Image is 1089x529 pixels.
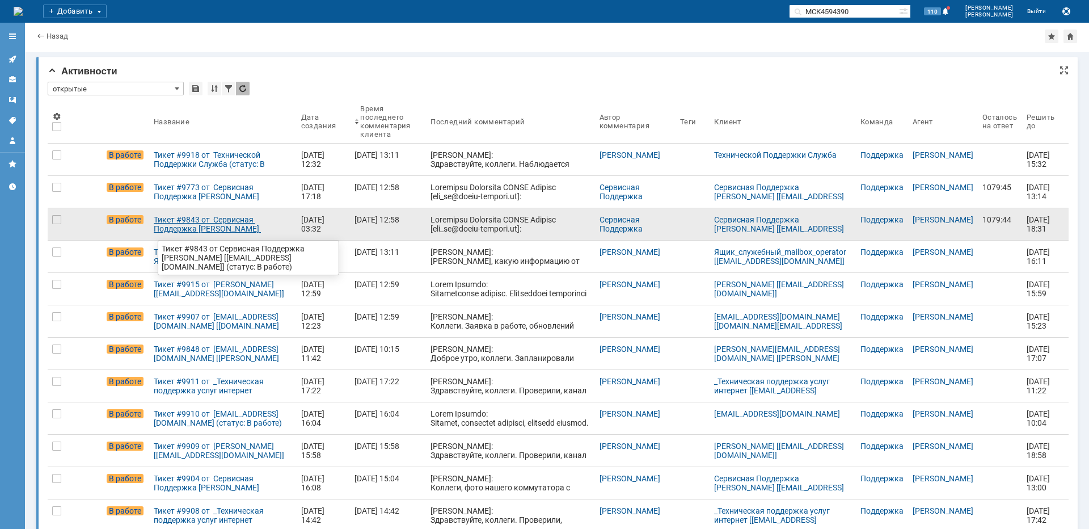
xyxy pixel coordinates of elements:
a: Перейти на домашнюю страницу [14,7,23,16]
a: [DATE] 13:11 [387,241,462,272]
div: [DATE] 12:32 [337,150,362,169]
a: v1.png [66,338,103,370]
img: v1.png [70,377,99,386]
img: logo [14,7,23,16]
a: [DATE] 15:58 [333,435,387,467]
a: [PERSON_NAME] [913,150,973,159]
a: v1.png [66,370,103,402]
a: [DATE] 12:32 [333,144,387,175]
div: [DATE] 14:42 [391,506,436,515]
a: [PERSON_NAME] [913,474,973,483]
div: [DATE] 14:42 [337,506,362,524]
a: [DATE] 03:32 [333,208,387,240]
span: [DATE] 15:32 [1027,150,1052,169]
div: Фильтрация... [222,82,235,95]
a: Сервисная Поддержка [PERSON_NAME] [[EMAIL_ADDRESS][DOMAIN_NAME]] [716,183,846,210]
a: Сервисная Поддержка [PERSON_NAME] [[EMAIL_ADDRESS][DOMAIN_NAME]] [716,474,846,501]
a: [DATE] 12:58 [387,208,462,240]
a: [PERSON_NAME]: Здравствуйте, коллеги. Наблюдается авария на промежуточном узле транспортной сети/... [462,144,598,175]
div: [PERSON_NAME]: Доброе утро, коллеги. Запланировали выезд на [DATE], в течение дня. [466,345,594,381]
a: [DATE] 13:11 [387,144,462,175]
a: v1.png [66,273,103,305]
a: Lorem Ipsumdo: Sitamet, consectet adipisci, elitsedd eiusmod. Temporincid utlaboreet dolorema ali... [462,402,598,434]
a: [EMAIL_ADDRESS][DOMAIN_NAME] [[DOMAIN_NAME][EMAIL_ADDRESS][DOMAIN_NAME]] [716,312,845,339]
a: Активности [3,50,22,68]
span: В работе [145,377,182,386]
div: Автор комментария [603,113,664,130]
a: [DATE] 10:15 [387,338,462,370]
span: [DATE] 11:22 [1027,377,1052,395]
div: 1079:45 [982,183,1018,192]
a: post ticket.png [103,402,141,434]
a: Поддержка [860,474,904,483]
a: [PERSON_NAME] [603,150,664,159]
a: Тикет #9909 от [PERSON_NAME] [[EMAIL_ADDRESS][DOMAIN_NAME]] (статус: В работе) [188,435,333,467]
div: Дата создания [337,113,373,130]
a: Поддержка [860,312,904,321]
span: [DATE] 15:59 [1027,280,1052,298]
span: [PERSON_NAME] [965,11,1014,18]
img: v1.png [70,150,99,159]
a: Loremipsu Dolorsita CONSE Adipisc [eli_se@doeiu-tempori.ut]: Laboree, dolorem aliq enimadmi venia... [462,208,598,240]
a: [PERSON_NAME] [913,442,973,451]
img: ticket_notification.png [70,183,99,192]
a: Шаблоны комментариев [3,91,22,109]
a: Назад [47,32,68,40]
a: [DATE] 18:31 [1022,208,1060,240]
a: [PERSON_NAME] [603,442,664,451]
span: 110 [924,7,941,15]
a: Тикет #9911 от _Техническая поддержка услуг интернет [[EMAIL_ADDRESS][DOMAIN_NAME]] (статус: В ра... [188,370,333,402]
a: [DATE] 11:42 [333,338,387,370]
a: Сервисная Поддержка [PERSON_NAME] [[EMAIL_ADDRESS][DOMAIN_NAME]] [603,215,670,261]
div: Осталось на ответ [982,113,1018,130]
a: [PERSON_NAME] [603,409,664,418]
a: В работе [141,435,188,467]
a: Тикет #9904 от Сервисная Поддержка [PERSON_NAME] [[EMAIL_ADDRESS][DOMAIN_NAME]] (статус: В работе) [188,467,333,499]
a: [PERSON_NAME] [913,183,973,192]
a: Клиенты [3,70,22,89]
a: [PERSON_NAME]: Коллеги. Заявка в работе, обновлений пока нет, при поступлении новой информации, д... [462,305,598,337]
span: В работе [145,183,182,192]
span: В работе [145,150,182,159]
a: Технической Поддержки Служба [716,150,839,159]
a: 1079:45 [978,176,1022,208]
a: post ticket.png [103,176,141,208]
a: [DATE] 15:32 [1022,144,1060,175]
a: [DATE] 15:59 [1022,273,1060,305]
th: Время последнего комментария клиента [387,100,462,144]
a: Мой профиль [3,132,22,150]
div: Клиент [716,117,743,126]
a: [PERSON_NAME][EMAIL_ADDRESS][DOMAIN_NAME] [[PERSON_NAME][EMAIL_ADDRESS][DOMAIN_NAME]] [716,345,845,372]
a: [DATE] 16:11 [1022,241,1060,272]
a: post ticket.png [103,338,141,370]
th: Название [188,100,333,144]
th: Клиент [712,100,856,144]
img: post ticket.png [108,474,136,483]
a: Поддержка [860,442,904,451]
img: post ticket.png [108,442,136,451]
a: post ticket.png [103,305,141,337]
a: Тикет #9848 от [EMAIL_ADDRESS][DOMAIN_NAME] [[PERSON_NAME][EMAIL_ADDRESS][DOMAIN_NAME]] (статус: ... [188,338,333,370]
div: Тикет #9773 от Сервисная Поддержка [PERSON_NAME] [[EMAIL_ADDRESS][DOMAIN_NAME]] (статус: В работе) [192,183,328,201]
a: [DATE] 13:00 [1022,467,1060,499]
a: [PERSON_NAME] [913,247,973,257]
a: [DATE] 13:14 [1022,176,1060,208]
a: Поддержка [860,506,904,515]
img: post ticket.png [108,150,136,159]
div: 1079:44 [982,215,1018,224]
img: post ticket.png [108,280,136,289]
img: v1.png [70,474,99,483]
img: post ticket.png [108,183,136,192]
a: Тикет #9773 от Сервисная Поддержка [PERSON_NAME] [[EMAIL_ADDRESS][DOMAIN_NAME]] (статус: В работе) [188,176,333,208]
a: v1.png [66,305,103,337]
span: [DATE] 17:42 [1027,506,1052,524]
a: [DATE] 12:23 [333,305,387,337]
a: [PERSON_NAME] [913,280,973,289]
div: Тикет #9843 от Сервисная Поддержка [PERSON_NAME] [[EMAIL_ADDRESS][DOMAIN_NAME]] (статус: В работе) [192,215,328,233]
img: post ticket.png [108,506,136,515]
a: Поддержка [860,215,904,224]
th: Дата создания [333,100,387,144]
span: [PERSON_NAME] [965,5,1014,11]
img: v1.png [70,442,99,451]
a: Loremipsu Dolorsita CONSE Adipisc [eli_se@doeiu-tempori.ut]: Laboree, dolorem aliq enimadmi venia... [462,176,598,208]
